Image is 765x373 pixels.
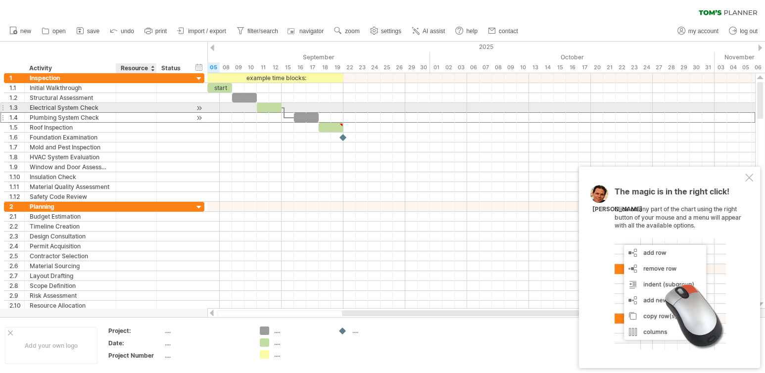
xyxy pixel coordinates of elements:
div: 1.12 [9,192,24,201]
div: .... [165,351,248,360]
div: .... [352,326,406,335]
span: undo [121,28,134,35]
div: Monday, 6 October 2025 [467,62,479,73]
span: settings [381,28,401,35]
div: Tuesday, 28 October 2025 [665,62,677,73]
div: HVAC System Evaluation [30,152,111,162]
div: 2.10 [9,301,24,310]
div: Monday, 13 October 2025 [529,62,541,73]
div: 1.3 [9,103,24,112]
div: Electrical System Check [30,103,111,112]
div: Thursday, 25 September 2025 [381,62,393,73]
div: Thursday, 30 October 2025 [690,62,702,73]
div: Material Sourcing [30,261,111,271]
div: .... [274,338,328,347]
a: print [142,25,170,38]
a: filter/search [234,25,281,38]
span: zoom [345,28,359,35]
div: example time blocks: [207,73,343,83]
div: 2.8 [9,281,24,290]
div: Roof Inspection [30,123,111,132]
div: Wednesday, 17 September 2025 [306,62,319,73]
a: my account [675,25,721,38]
div: Layout Drafting [30,271,111,280]
div: Monday, 22 September 2025 [343,62,356,73]
div: 2.3 [9,232,24,241]
a: AI assist [409,25,448,38]
div: Wednesday, 24 September 2025 [368,62,381,73]
a: open [39,25,69,38]
div: 1.6 [9,133,24,142]
div: Monday, 27 October 2025 [653,62,665,73]
div: Friday, 12 September 2025 [269,62,282,73]
div: Friday, 19 September 2025 [331,62,343,73]
div: Click on any part of the chart using the right button of your mouse and a menu will appear with a... [615,187,743,350]
div: Friday, 5 September 2025 [207,62,220,73]
a: contact [485,25,521,38]
div: Activity [29,63,110,73]
div: Timeline Creation [30,222,111,231]
div: Risk Assessment [30,291,111,300]
div: Resource [121,63,151,73]
div: 2.6 [9,261,24,271]
div: Insulation Check [30,172,111,182]
div: 1.11 [9,182,24,191]
div: .... [165,326,248,335]
span: save [87,28,99,35]
a: new [7,25,34,38]
div: scroll to activity [194,103,204,113]
div: Contractor Selection [30,251,111,261]
div: 2.5 [9,251,24,261]
div: 2.4 [9,241,24,251]
div: 1 [9,73,24,83]
div: Plumbing System Check [30,113,111,122]
div: Tuesday, 23 September 2025 [356,62,368,73]
div: 1.5 [9,123,24,132]
div: September 2025 [158,52,430,62]
div: Thursday, 16 October 2025 [566,62,578,73]
span: navigator [299,28,324,35]
div: Tuesday, 30 September 2025 [418,62,430,73]
div: Date: [108,339,163,347]
div: Thursday, 2 October 2025 [442,62,455,73]
div: Wednesday, 8 October 2025 [492,62,504,73]
div: Tuesday, 4 November 2025 [727,62,739,73]
div: Mold and Pest Inspection [30,142,111,152]
div: 2.9 [9,291,24,300]
span: print [155,28,167,35]
div: Friday, 10 October 2025 [517,62,529,73]
div: Monday, 15 September 2025 [282,62,294,73]
div: Inspection [30,73,111,83]
div: Wednesday, 29 October 2025 [677,62,690,73]
span: new [20,28,31,35]
a: settings [368,25,404,38]
div: Foundation Examination [30,133,111,142]
div: Thursday, 6 November 2025 [752,62,764,73]
a: zoom [332,25,362,38]
div: Structural Assessment [30,93,111,102]
span: help [466,28,478,35]
div: Tuesday, 14 October 2025 [541,62,554,73]
div: Wednesday, 15 October 2025 [554,62,566,73]
div: Safety Code Review [30,192,111,201]
span: The magic is in the right click! [615,186,729,201]
a: navigator [286,25,327,38]
div: Wednesday, 1 October 2025 [430,62,442,73]
div: start [207,83,232,93]
div: Friday, 17 October 2025 [578,62,591,73]
div: Thursday, 9 October 2025 [504,62,517,73]
div: Resource Allocation [30,301,111,310]
div: Project: [108,326,163,335]
a: import / export [175,25,229,38]
div: Window and Door Assessment [30,162,111,172]
div: Friday, 31 October 2025 [702,62,715,73]
div: 1.7 [9,142,24,152]
div: 1.2 [9,93,24,102]
div: Thursday, 23 October 2025 [628,62,640,73]
div: Wednesday, 22 October 2025 [616,62,628,73]
div: Status [161,63,183,73]
span: my account [688,28,718,35]
a: log out [726,25,761,38]
div: Permit Acquisition [30,241,111,251]
div: Planning [30,202,111,211]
